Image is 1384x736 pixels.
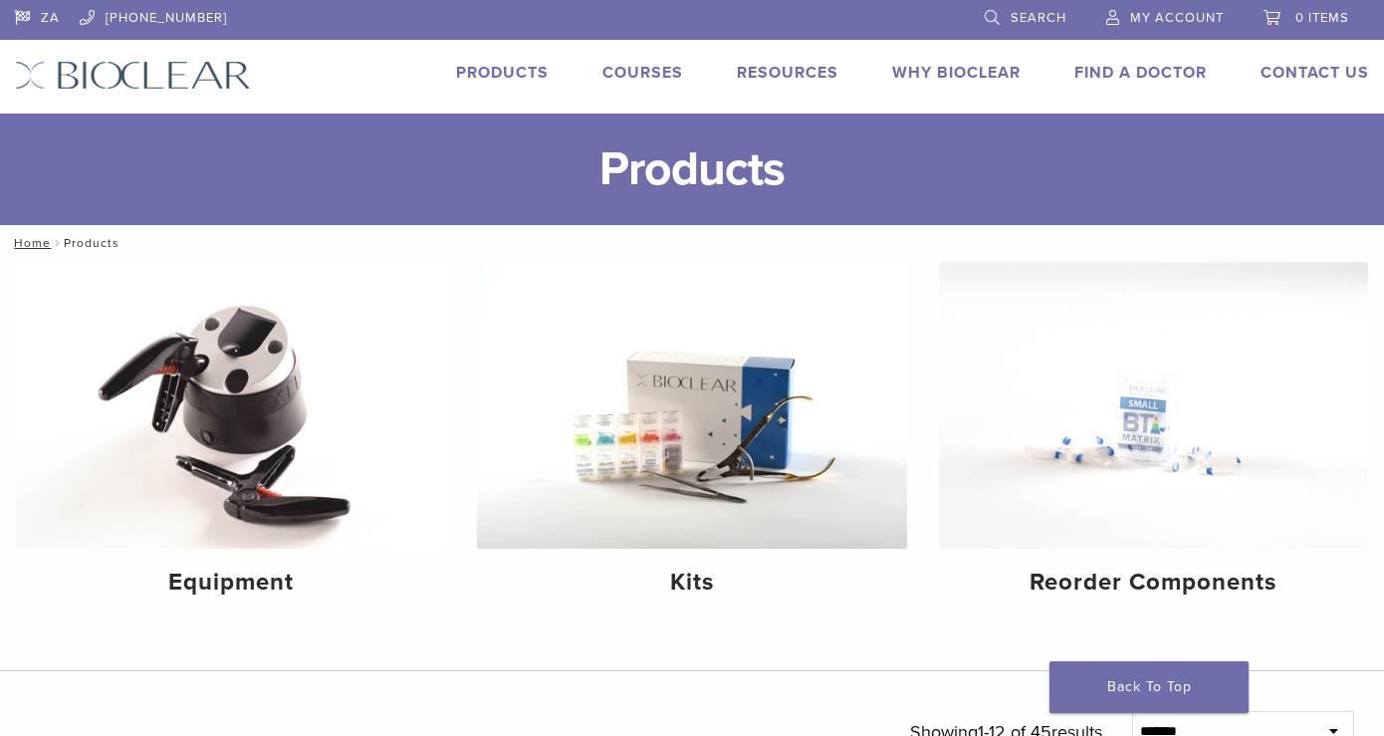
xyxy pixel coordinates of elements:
[602,63,683,83] a: Courses
[15,61,251,90] img: Bioclear
[939,262,1368,549] img: Reorder Components
[477,262,906,549] img: Kits
[16,262,445,613] a: Equipment
[1011,10,1066,26] span: Search
[1049,661,1249,713] a: Back To Top
[939,262,1368,613] a: Reorder Components
[1261,63,1369,83] a: Contact Us
[955,565,1352,601] h4: Reorder Components
[16,262,445,549] img: Equipment
[737,63,838,83] a: Resources
[493,565,890,601] h4: Kits
[1074,63,1207,83] a: Find A Doctor
[1130,10,1224,26] span: My Account
[456,63,549,83] a: Products
[1295,10,1349,26] span: 0 items
[32,565,429,601] h4: Equipment
[892,63,1021,83] a: Why Bioclear
[8,236,51,250] a: Home
[51,238,64,248] span: /
[477,262,906,613] a: Kits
